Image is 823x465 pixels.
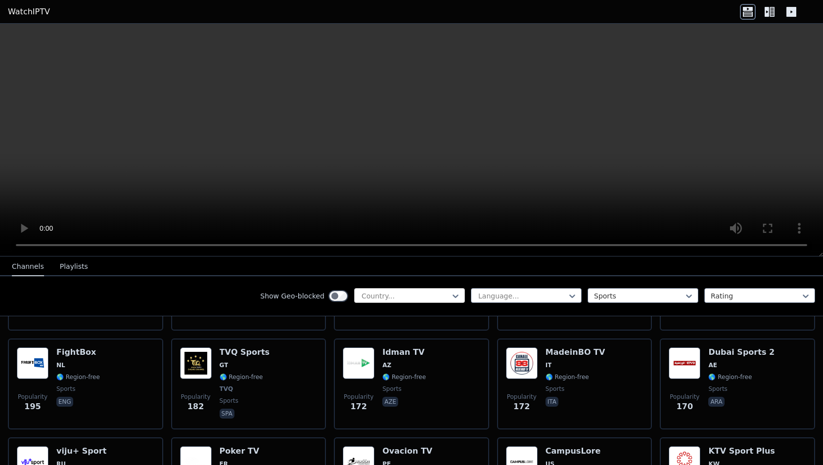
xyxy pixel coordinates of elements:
span: AZ [382,361,391,369]
h6: Poker TV [220,446,263,456]
span: AE [708,361,717,369]
span: sports [382,385,401,393]
label: Show Geo-blocked [260,291,324,301]
p: ita [546,397,558,407]
span: 170 [677,401,693,413]
span: 172 [350,401,366,413]
img: TVQ Sports [180,347,212,379]
button: Channels [12,257,44,276]
a: WatchIPTV [8,6,50,18]
span: NL [56,361,65,369]
h6: Ovacion TV [382,446,432,456]
span: 🌎 Region-free [546,373,589,381]
span: Popularity [344,393,373,401]
p: aze [382,397,398,407]
span: 172 [513,401,530,413]
span: Popularity [18,393,47,401]
img: Dubai Sports 2 [669,347,700,379]
button: Playlists [60,257,88,276]
p: ara [708,397,724,407]
h6: Idman TV [382,347,426,357]
span: 182 [187,401,204,413]
span: 🌎 Region-free [708,373,752,381]
span: 🌎 Region-free [56,373,100,381]
span: IT [546,361,552,369]
span: GT [220,361,229,369]
span: 🌎 Region-free [382,373,426,381]
span: Popularity [181,393,211,401]
span: sports [56,385,75,393]
span: sports [546,385,564,393]
img: Idman TV [343,347,374,379]
span: sports [220,397,238,405]
span: TVQ [220,385,233,393]
span: sports [708,385,727,393]
h6: FightBox [56,347,100,357]
span: 195 [24,401,41,413]
h6: viju+ Sport [56,446,106,456]
h6: TVQ Sports [220,347,270,357]
p: eng [56,397,73,407]
img: FightBox [17,347,48,379]
span: 🌎 Region-free [220,373,263,381]
h6: MadeinBO TV [546,347,605,357]
h6: CampusLore [546,446,601,456]
span: Popularity [507,393,537,401]
img: MadeinBO TV [506,347,538,379]
p: spa [220,409,234,419]
span: Popularity [670,393,699,401]
h6: KTV Sport Plus [708,446,775,456]
h6: Dubai Sports 2 [708,347,775,357]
